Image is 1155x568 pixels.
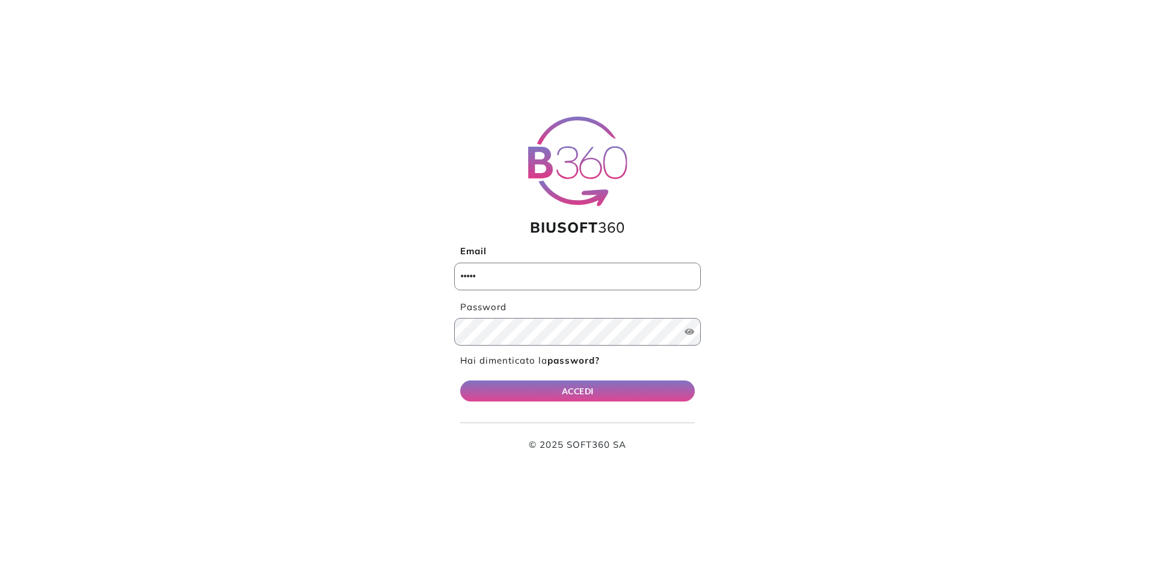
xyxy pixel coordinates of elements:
[454,219,701,236] h1: 360
[460,355,600,366] a: Hai dimenticato lapassword?
[460,438,695,452] p: © 2025 SOFT360 SA
[454,301,701,314] label: Password
[547,355,600,366] b: password?
[530,218,598,236] span: BIUSOFT
[460,380,695,402] button: ACCEDI
[460,245,487,257] b: Email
